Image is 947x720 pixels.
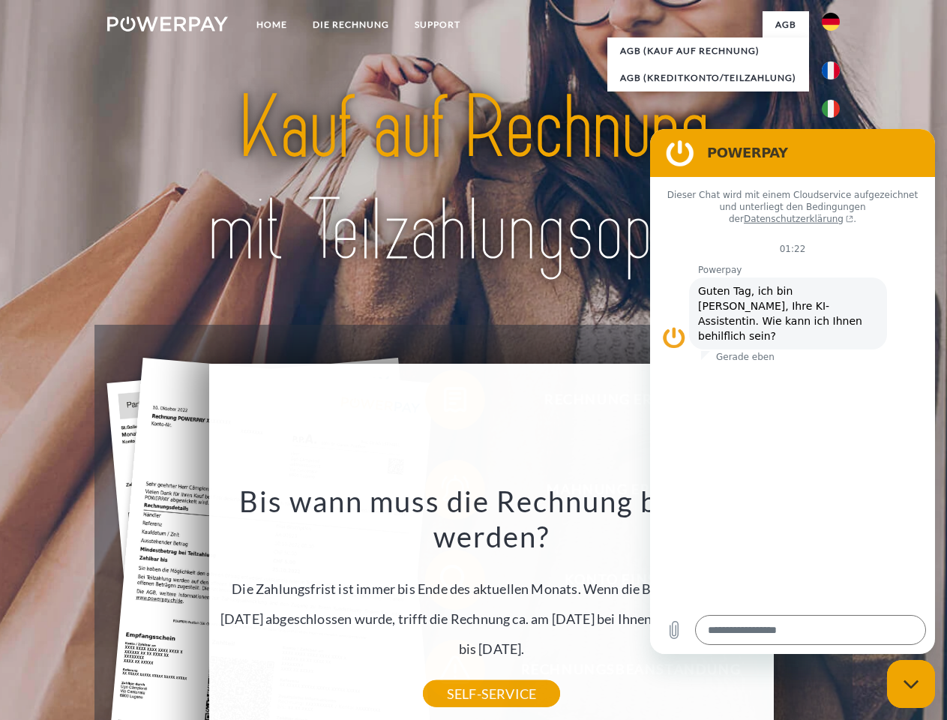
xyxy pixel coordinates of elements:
[650,129,935,654] iframe: Messaging-Fenster
[107,16,228,31] img: logo-powerpay-white.svg
[423,680,560,707] a: SELF-SERVICE
[763,11,809,38] a: agb
[822,13,840,31] img: de
[822,100,840,118] img: it
[218,483,766,555] h3: Bis wann muss die Rechnung bezahlt werden?
[887,660,935,708] iframe: Schaltfläche zum Öffnen des Messaging-Fensters; Konversation läuft
[822,61,840,79] img: fr
[300,11,402,38] a: DIE RECHNUNG
[607,64,809,91] a: AGB (Kreditkonto/Teilzahlung)
[218,483,766,694] div: Die Zahlungsfrist ist immer bis Ende des aktuellen Monats. Wenn die Bestellung z.B. am [DATE] abg...
[244,11,300,38] a: Home
[143,72,804,287] img: title-powerpay_de.svg
[607,37,809,64] a: AGB (Kauf auf Rechnung)
[402,11,473,38] a: SUPPORT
